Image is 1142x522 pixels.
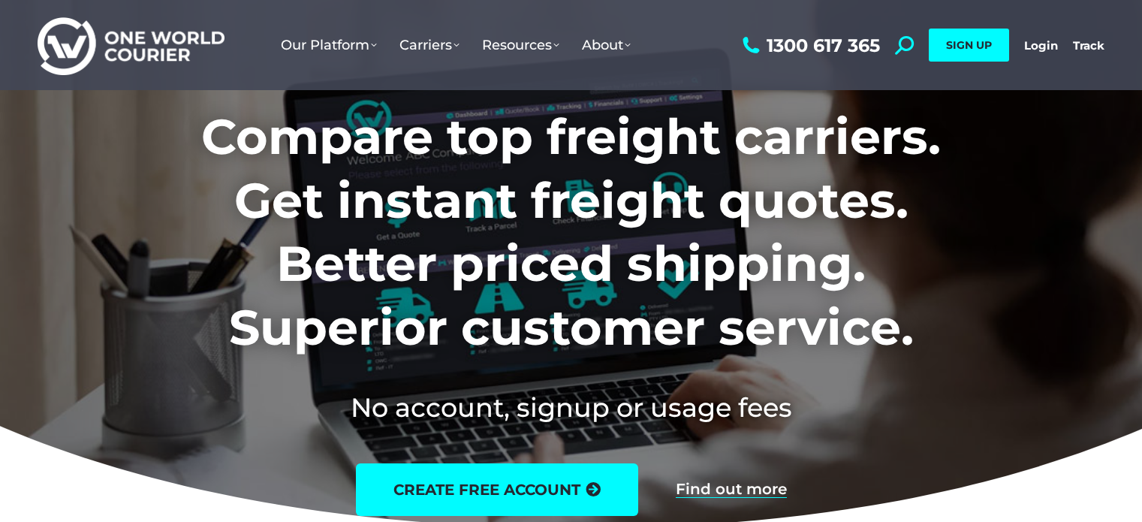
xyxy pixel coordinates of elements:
[1024,38,1058,53] a: Login
[102,389,1040,426] h2: No account, signup or usage fees
[1073,38,1104,53] a: Track
[356,463,638,516] a: create free account
[571,22,642,68] a: About
[946,38,992,52] span: SIGN UP
[582,37,631,53] span: About
[676,481,787,498] a: Find out more
[471,22,571,68] a: Resources
[399,37,460,53] span: Carriers
[270,22,388,68] a: Our Platform
[38,15,224,76] img: One World Courier
[281,37,377,53] span: Our Platform
[739,36,880,55] a: 1300 617 365
[102,105,1040,359] h1: Compare top freight carriers. Get instant freight quotes. Better priced shipping. Superior custom...
[929,29,1009,62] a: SIGN UP
[482,37,559,53] span: Resources
[388,22,471,68] a: Carriers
